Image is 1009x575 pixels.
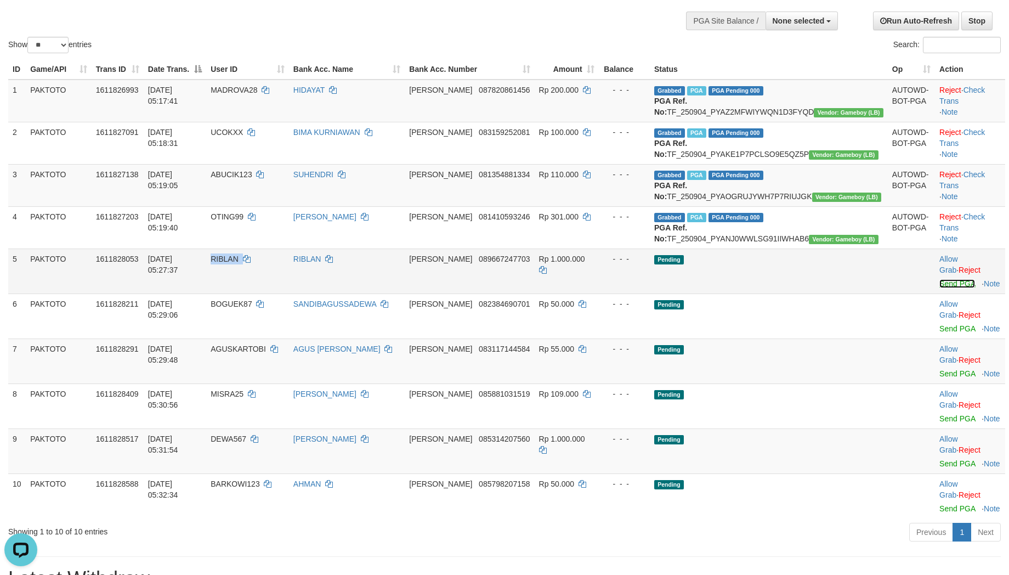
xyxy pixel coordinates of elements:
[935,122,1005,164] td: · ·
[96,86,139,94] span: 1611826993
[96,480,139,488] span: 1611828588
[888,164,935,206] td: AUTOWD-BOT-PGA
[650,122,888,164] td: TF_250904_PYAKE1P7PCLSO9E5QZ5P
[96,212,139,221] span: 1611827203
[708,128,763,138] span: PGA Pending
[654,435,684,444] span: Pending
[148,170,178,190] span: [DATE] 05:19:05
[211,170,252,179] span: ABUCIK123
[939,170,985,190] a: Check Trans
[961,12,993,30] a: Stop
[939,435,959,454] span: ·
[939,504,975,513] a: Send PGA
[935,59,1005,80] th: Action
[603,127,645,138] div: - - -
[939,170,961,179] a: Reject
[96,300,139,308] span: 1611828211
[654,390,684,399] span: Pending
[293,435,356,443] a: [PERSON_NAME]
[959,356,980,364] a: Reject
[539,170,579,179] span: Rp 110.000
[148,300,178,319] span: [DATE] 05:29:06
[984,279,1000,288] a: Note
[539,128,579,137] span: Rp 100.000
[96,128,139,137] span: 1611827091
[26,384,92,429] td: PAKTOTO
[603,343,645,354] div: - - -
[654,86,685,95] span: Grabbed
[654,213,685,222] span: Grabbed
[148,86,178,105] span: [DATE] 05:17:41
[939,212,985,232] a: Check Trans
[539,255,585,263] span: Rp 1.000.000
[654,255,684,264] span: Pending
[939,459,975,468] a: Send PGA
[603,433,645,444] div: - - -
[687,213,706,222] span: Marked by capleaderltgaa
[26,473,92,518] td: PAKTOTO
[479,480,530,488] span: Copy 085798207158 to clipboard
[603,169,645,180] div: - - -
[148,345,178,364] span: [DATE] 05:29:48
[686,12,765,30] div: PGA Site Balance /
[939,345,957,364] a: Allow Grab
[942,108,958,116] a: Note
[409,128,472,137] span: [PERSON_NAME]
[293,86,325,94] a: HIDAYAT
[984,369,1000,378] a: Note
[984,414,1000,423] a: Note
[773,16,825,25] span: None selected
[211,128,243,137] span: UCOKXX
[8,80,26,122] td: 1
[211,390,243,398] span: MISRA25
[687,86,706,95] span: Marked by capleaderltgaa
[654,139,687,159] b: PGA Ref. No:
[409,212,472,221] span: [PERSON_NAME]
[92,59,144,80] th: Trans ID: activate to sort column ascending
[687,171,706,180] span: Marked by capleaderltgaa
[654,223,687,243] b: PGA Ref. No:
[479,128,530,137] span: Copy 083159252081 to clipboard
[939,300,957,319] a: Allow Grab
[96,435,139,443] span: 1611828517
[96,255,139,263] span: 1611828053
[96,390,139,398] span: 1611828409
[8,164,26,206] td: 3
[26,122,92,164] td: PAKTOTO
[96,170,139,179] span: 1611827138
[603,388,645,399] div: - - -
[654,181,687,201] b: PGA Ref. No:
[8,473,26,518] td: 10
[96,345,139,353] span: 1611828291
[888,206,935,249] td: AUTOWD-BOT-PGA
[939,128,985,148] a: Check Trans
[650,164,888,206] td: TF_250904_PYAOGRUJYWH7P7RIUJGK
[293,170,333,179] a: SUHENDRI
[654,171,685,180] span: Grabbed
[953,523,971,542] a: 1
[8,249,26,294] td: 5
[603,253,645,264] div: - - -
[26,80,92,122] td: PAKTOTO
[809,235,878,244] span: Vendor URL: https://dashboard.q2checkout.com/secure
[935,429,1005,473] td: ·
[8,339,26,384] td: 7
[539,86,579,94] span: Rp 200.000
[26,59,92,80] th: Game/API: activate to sort column ascending
[409,86,472,94] span: [PERSON_NAME]
[984,324,1000,333] a: Note
[539,480,575,488] span: Rp 50.000
[909,523,953,542] a: Previous
[409,255,472,263] span: [PERSON_NAME]
[211,435,246,443] span: DEWA567
[939,414,975,423] a: Send PGA
[535,59,599,80] th: Amount: activate to sort column ascending
[939,390,957,409] a: Allow Grab
[26,206,92,249] td: PAKTOTO
[539,435,585,443] span: Rp 1.000.000
[939,480,957,499] a: Allow Grab
[939,390,959,409] span: ·
[687,128,706,138] span: Marked by capleaderltgaa
[888,59,935,80] th: Op: activate to sort column ascending
[654,97,687,116] b: PGA Ref. No:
